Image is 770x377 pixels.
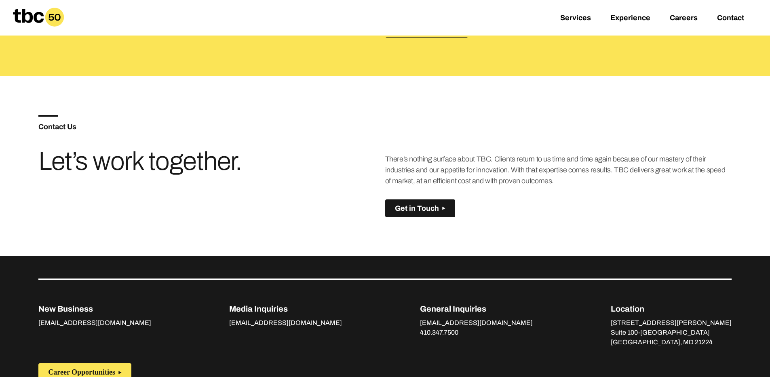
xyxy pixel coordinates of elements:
span: Career Opportunities [48,368,115,377]
p: Suite 100-[GEOGRAPHIC_DATA] [611,328,732,337]
a: Home [6,23,70,32]
a: 410.347.7500 [420,329,458,338]
a: Experience [610,14,650,23]
a: Careers [670,14,698,23]
h3: Let’s work together. [38,150,270,173]
h5: Contact Us [38,123,385,130]
a: [EMAIL_ADDRESS][DOMAIN_NAME] [420,319,533,328]
p: General Inquiries [420,303,533,315]
p: New Business [38,303,151,315]
p: Media Inquiries [229,303,342,315]
a: [EMAIL_ADDRESS][DOMAIN_NAME] [38,319,151,328]
button: Get in Touch [385,199,455,218]
p: There’s nothing surface about TBC. Clients return to us time and time again because of our master... [385,154,732,186]
p: [STREET_ADDRESS][PERSON_NAME] [611,318,732,328]
a: Contact [717,14,744,23]
p: [GEOGRAPHIC_DATA], MD 21224 [611,337,732,347]
a: Services [560,14,591,23]
span: Get in Touch [395,204,439,213]
p: Location [611,303,732,315]
a: [EMAIL_ADDRESS][DOMAIN_NAME] [229,319,342,328]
